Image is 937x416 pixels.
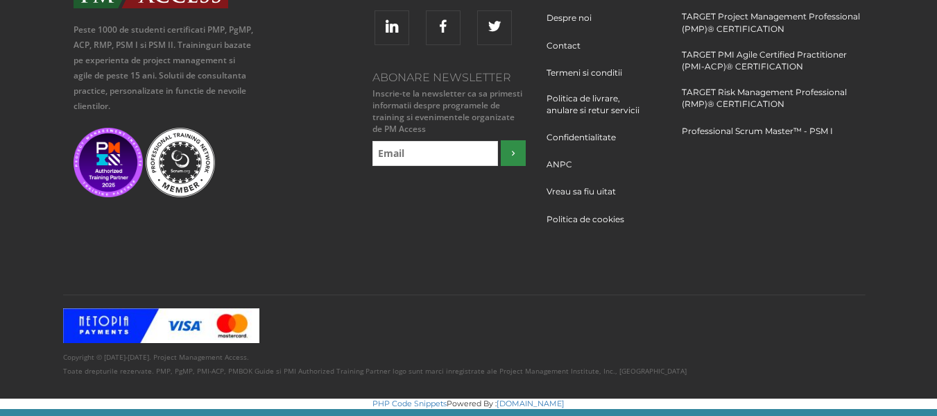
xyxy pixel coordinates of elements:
a: TARGET PMI Agile Certified Practitioner (PMI-ACP)® CERTIFICATION [682,49,864,86]
a: Contact [547,40,591,65]
a: TARGET Project Management Professional (PMP)® CERTIFICATION [682,10,864,48]
img: Scrum [146,128,215,197]
small: Inscrie-te la newsletter ca sa primesti informatii despre programele de training si evenimentele ... [369,88,526,135]
a: ANPC [547,158,583,184]
input: Email [372,141,498,166]
a: TARGET Risk Management Professional (RMP)® CERTIFICATION [682,86,864,124]
p: Copyright © [DATE]-[DATE]. Project Management Access. Toate drepturile rezervate. PMP, PgMP, PMI-... [63,350,875,378]
a: Politica de cookies [547,213,635,239]
h3: Abonare Newsletter [369,72,526,84]
a: Despre noi [547,12,602,38]
a: Termeni si conditii [547,67,633,92]
p: Peste 1000 de studenti certificati PMP, PgMP, ACP, RMP, PSM I si PSM II. Traininguri bazate pe ex... [74,22,256,114]
a: [DOMAIN_NAME] [497,399,565,408]
a: Confidentialitate [547,131,626,157]
img: PMI [74,128,143,197]
a: Professional Scrum Master™ - PSM I [682,125,833,151]
a: PHP Code Snippets [372,399,447,408]
a: Vreau sa fiu uitat [547,185,626,211]
a: Politica de livrare, anulare si retur servicii [547,92,661,130]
